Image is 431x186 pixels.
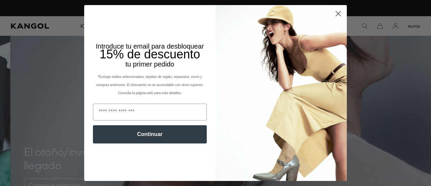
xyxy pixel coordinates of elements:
[126,60,174,68] font: tu primer pedido
[100,47,200,61] font: 15% de descuento
[93,104,207,121] input: Correo electrónico
[137,131,163,137] font: Continuar
[96,75,203,95] font: *Excluye estilos seleccionados, tarjetas de regalo, impuestos, envío y compras anteriores. El des...
[215,5,347,181] img: 93be19ad-e773-4382-80b9-c9d740c9197f.jpeg
[332,8,344,20] button: Cerrar diálogo
[96,43,204,50] font: Introduce tu email para desbloquear
[93,125,207,143] button: Continuar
